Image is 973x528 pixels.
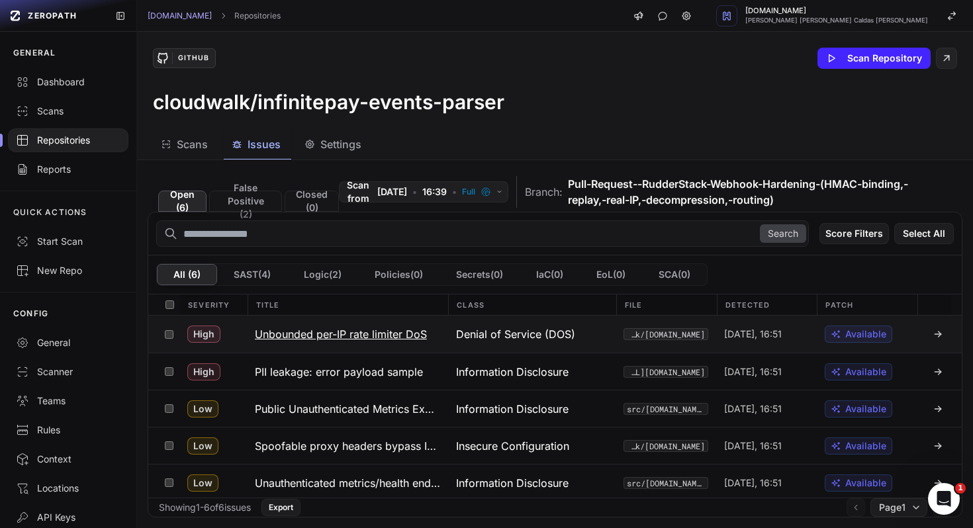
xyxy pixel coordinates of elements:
[16,134,120,147] div: Repositories
[187,326,220,343] span: High
[819,223,889,244] button: Score Filters
[624,403,708,415] code: src/[DOMAIN_NAME]
[624,440,708,452] button: src/webhook/[DOMAIN_NAME]
[358,264,440,285] button: Policies(0)
[456,401,569,417] span: Information Disclosure
[462,187,475,197] span: Full
[724,402,782,416] span: [DATE], 16:51
[452,185,457,198] span: •
[745,17,928,24] span: [PERSON_NAME] [PERSON_NAME] Caldas [PERSON_NAME]
[16,394,120,408] div: Teams
[247,427,448,464] button: Spoofable proxy headers bypass IP allowlist
[218,11,228,21] svg: chevron right,
[624,366,708,378] button: src/services/[URL][DOMAIN_NAME]
[248,136,281,152] span: Issues
[624,328,708,340] button: src/webhook/[DOMAIN_NAME]
[879,501,905,514] span: Page 1
[187,363,220,380] span: High
[177,136,208,152] span: Scans
[448,294,616,315] div: Class
[724,328,782,341] span: [DATE], 16:51
[16,75,120,89] div: Dashboard
[13,207,87,218] p: QUICK ACTIONS
[745,7,928,15] span: [DOMAIN_NAME]
[845,402,886,416] span: Available
[158,191,207,212] button: Open (6)
[624,477,708,489] code: src/[DOMAIN_NAME]
[248,294,449,315] div: Title
[412,185,417,198] span: •
[422,185,447,198] span: 16:39
[642,264,707,285] button: SCA(0)
[16,453,120,466] div: Context
[148,427,962,464] div: Low Spoofable proxy headers bypass IP allowlist Insecure Configuration src/webhook/[DOMAIN_NAME] ...
[894,223,954,244] button: Select All
[187,474,218,492] span: Low
[157,264,217,285] button: All (6)
[209,191,282,212] button: False Positive (2)
[520,264,580,285] button: IaC(0)
[16,365,120,378] div: Scanner
[525,184,563,200] span: Branch:
[148,11,281,21] nav: breadcrumb
[377,185,407,198] span: [DATE]
[255,438,440,454] h3: Spoofable proxy headers bypass IP allowlist
[148,464,962,501] div: Low Unauthenticated metrics/health endpoints Information Disclosure src/[DOMAIN_NAME] [DATE], 16:...
[16,423,120,437] div: Rules
[16,163,120,176] div: Reports
[255,364,423,380] h3: PII leakage: error payload sample
[172,52,214,64] div: GitHub
[456,438,569,454] span: Insecure Configuration
[5,5,105,26] a: ZEROPATH
[217,264,287,285] button: SAST(4)
[845,439,886,453] span: Available
[16,336,120,349] div: General
[16,264,120,277] div: New Repo
[339,181,508,202] button: Scan from [DATE] • 16:39 • Full
[456,364,569,380] span: Information Disclosure
[180,294,247,315] div: Severity
[255,401,440,417] h3: Public Unauthenticated Metrics Exposure
[456,475,569,491] span: Information Disclosure
[148,390,962,427] div: Low Public Unauthenticated Metrics Exposure Information Disclosure src/[DOMAIN_NAME] [DATE], 16:5...
[440,264,520,285] button: Secrets(0)
[255,475,440,491] h3: Unauthenticated metrics/health endpoints
[817,294,917,315] div: Patch
[16,511,120,524] div: API Keys
[845,365,886,378] span: Available
[724,476,782,490] span: [DATE], 16:51
[187,400,218,418] span: Low
[285,191,339,212] button: Closed (0)
[234,11,281,21] a: Repositories
[148,11,212,21] a: [DOMAIN_NAME]
[16,235,120,248] div: Start Scan
[760,224,806,243] button: Search
[148,316,962,353] div: High Unbounded per-IP rate limiter DoS Denial of Service (DOS) src/webhook/[DOMAIN_NAME] [DATE], ...
[153,90,504,114] h3: cloudwalk/infinitepay-events-parser
[870,498,927,517] button: Page1
[247,316,448,353] button: Unbounded per-IP rate limiter DoS
[261,499,301,516] button: Export
[247,353,448,390] button: PII leakage: error payload sample
[955,483,966,494] span: 1
[247,390,448,427] button: Public Unauthenticated Metrics Exposure
[568,176,947,208] span: Pull-Request--RudderStack-Webhook-Hardening-(HMAC-binding,-replay,-real-IP,-decompression,-routing)
[148,353,962,390] div: High PII leakage: error payload sample Information Disclosure src/services/[URL][DOMAIN_NAME] [DA...
[724,365,782,378] span: [DATE], 16:51
[717,294,817,315] div: Detected
[580,264,642,285] button: EoL(0)
[287,264,358,285] button: Logic(2)
[345,179,372,205] span: Scan from
[845,328,886,341] span: Available
[187,437,218,455] span: Low
[16,105,120,118] div: Scans
[456,326,575,342] span: Denial of Service (DOS)
[28,11,77,21] span: ZEROPATH
[16,482,120,495] div: Locations
[817,48,931,69] button: Scan Repository
[724,439,782,453] span: [DATE], 16:51
[320,136,361,152] span: Settings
